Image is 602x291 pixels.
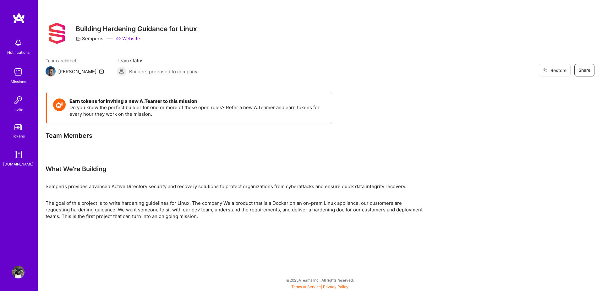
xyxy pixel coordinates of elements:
[117,57,197,64] span: Team status
[14,124,22,130] img: tokens
[539,64,571,76] button: Restore
[46,66,56,76] img: Team Architect
[38,272,602,288] div: © 2025 ATeams Inc., All rights reserved.
[13,13,25,24] img: logo
[99,69,104,74] i: icon Mail
[12,133,25,139] div: Tokens
[3,161,34,167] div: [DOMAIN_NAME]
[12,94,25,106] img: Invite
[116,35,140,42] a: Website
[12,66,25,78] img: teamwork
[129,68,197,75] span: Builders proposed to company
[323,284,348,289] a: Privacy Policy
[10,266,26,278] a: User Avatar
[53,98,66,111] img: Token icon
[46,57,104,64] span: Team architect
[76,35,103,42] div: Semperis
[46,22,68,45] img: Company Logo
[14,106,23,113] div: Invite
[574,64,594,76] button: Share
[12,148,25,161] img: guide book
[291,284,348,289] span: |
[11,78,26,85] div: Missions
[46,165,423,173] div: What We're Building
[76,25,197,33] h3: Building Hardening Guidance for Linux
[117,66,127,76] img: Builders proposed to company
[291,284,321,289] a: Terms of Service
[76,36,81,41] i: icon CompanyGray
[12,266,25,278] img: User Avatar
[12,36,25,49] img: bell
[7,49,30,56] div: Notifications
[578,67,590,73] span: Share
[46,200,423,220] p: The goal of this project is to write hardening guidelines for Linux. The company We a product tha...
[46,132,332,140] div: Team Members
[58,68,96,75] div: [PERSON_NAME]
[69,98,326,104] h4: Earn tokens for inviting a new A.Teamer to this mission
[69,104,326,117] p: Do you know the perfect builder for one or more of these open roles? Refer a new A.Teamer and ear...
[543,67,566,74] span: Restore
[46,183,423,190] div: Semperis provides advanced Active Directory security and recovery solutions to protect organizati...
